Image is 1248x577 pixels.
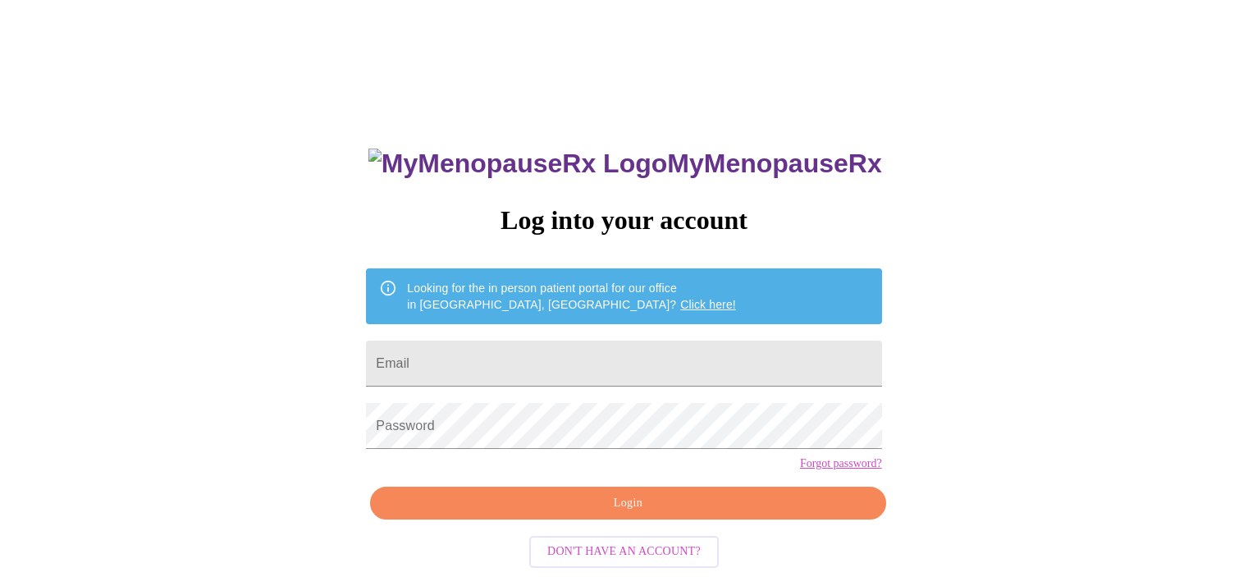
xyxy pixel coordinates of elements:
[389,493,866,514] span: Login
[800,457,882,470] a: Forgot password?
[525,543,723,557] a: Don't have an account?
[680,298,736,311] a: Click here!
[529,536,719,568] button: Don't have an account?
[547,542,701,562] span: Don't have an account?
[368,149,882,179] h3: MyMenopauseRx
[407,273,736,319] div: Looking for the in person patient portal for our office in [GEOGRAPHIC_DATA], [GEOGRAPHIC_DATA]?
[370,487,885,520] button: Login
[368,149,667,179] img: MyMenopauseRx Logo
[366,205,881,236] h3: Log into your account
